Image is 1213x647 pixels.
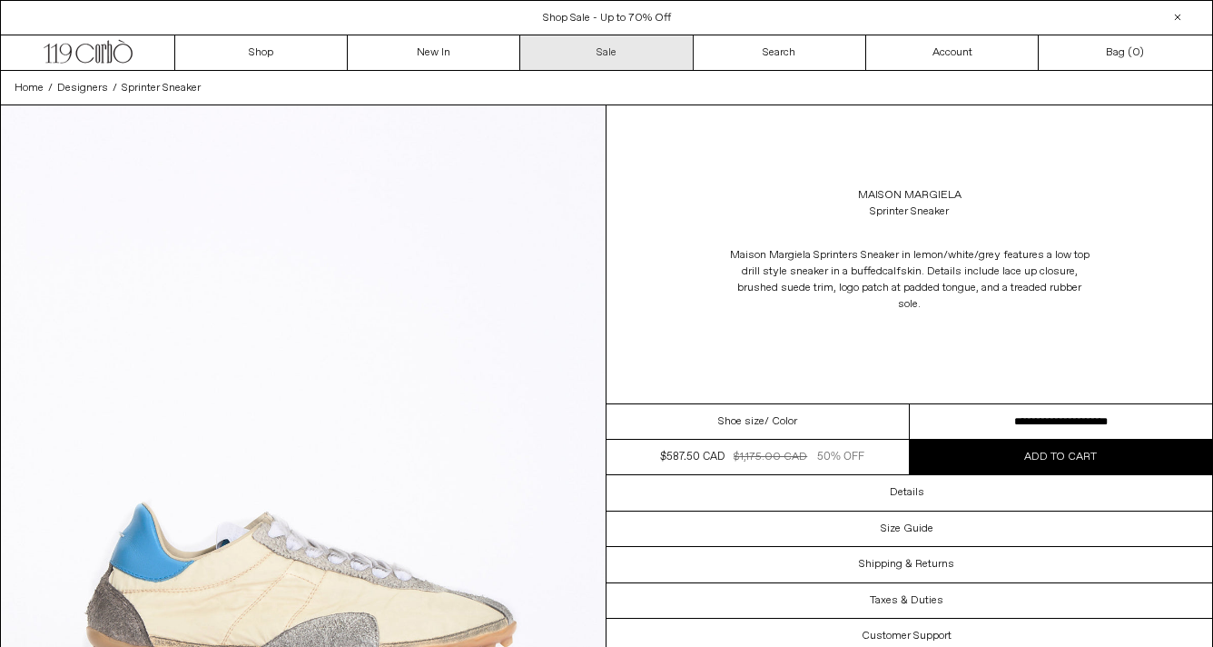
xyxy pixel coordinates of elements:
[660,449,725,465] div: $587.50 CAD
[881,523,933,535] h3: Size Guide
[113,80,117,96] span: /
[1039,35,1211,70] a: Bag ()
[870,594,943,607] h3: Taxes & Duties
[1132,45,1144,61] span: )
[1024,450,1097,464] span: Add to cart
[910,440,1213,474] button: Add to cart
[764,413,797,430] span: / Color
[862,630,952,642] h3: Customer Support
[737,264,1081,312] span: calfskin. Details include lace up closure, brushed suede trim, logo patch at padded tongue, and a...
[890,486,924,499] h3: Details
[348,35,520,70] a: New In
[175,35,348,70] a: Shop
[122,80,201,96] a: Sprinter Sneaker
[870,204,949,220] div: Sprinter Sneaker
[859,558,954,571] h3: Shipping & Returns
[858,187,962,204] a: Maison Margiela
[543,11,671,25] a: Shop Sale - Up to 70% Off
[730,248,1090,279] span: Maison Margiela Sprinters Sneaker in lemon/white/grey features a low top drill style sneaker in a...
[718,413,764,430] span: Shoe size
[15,80,44,96] a: Home
[122,81,201,95] span: Sprinter Sneaker
[520,35,693,70] a: Sale
[817,449,864,465] div: 50% OFF
[734,449,807,465] div: $1,175.00 CAD
[48,80,53,96] span: /
[866,35,1039,70] a: Account
[694,35,866,70] a: Search
[57,80,108,96] a: Designers
[15,81,44,95] span: Home
[57,81,108,95] span: Designers
[1132,45,1139,60] span: 0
